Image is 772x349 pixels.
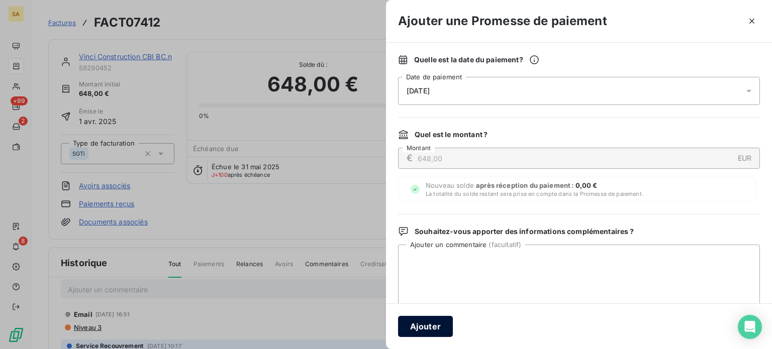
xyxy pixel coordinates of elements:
[414,55,539,65] span: Quelle est la date du paiement ?
[575,181,598,189] span: 0,00 €
[738,315,762,339] div: Open Intercom Messenger
[426,190,643,197] span: La totalité du solde restant sera prise en compte dans la Promesse de paiement.
[415,226,634,237] span: Souhaitez-vous apporter des informations complémentaires ?
[476,181,575,189] span: après réception du paiement :
[407,87,430,95] span: [DATE]
[415,130,488,140] span: Quel est le montant ?
[426,181,643,197] span: Nouveau solde
[398,12,607,30] h3: Ajouter une Promesse de paiement
[398,316,453,337] button: Ajouter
